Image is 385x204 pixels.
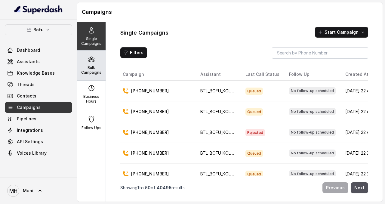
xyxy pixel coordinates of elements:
a: Pipelines [5,113,72,124]
span: Voices Library [17,150,47,156]
p: [PHONE_NUMBER] [131,150,169,156]
a: Muni [5,182,72,199]
a: Contacts [5,91,72,101]
a: Integrations [5,125,72,136]
th: Campaign [120,68,196,81]
p: [PHONE_NUMBER] [131,109,169,115]
p: Single Campaigns [79,36,103,46]
nav: Pagination [120,179,368,197]
span: Pipelines [17,116,36,122]
a: Assistants [5,56,72,67]
p: Business Hours [79,94,103,104]
p: [PHONE_NUMBER] [131,171,169,177]
span: Queued [245,108,263,116]
h1: Single Campaigns [120,28,168,38]
td: [DATE] 22:40 [340,101,377,122]
td: [DATE] 22:39 [340,143,377,164]
span: 1 [137,185,139,190]
span: No follow-up scheduled [289,170,336,178]
span: No follow-up scheduled [289,129,336,136]
p: Bulk Campaigns [79,65,103,75]
button: Next [351,182,368,193]
td: [DATE] 22:39 [340,164,377,184]
text: MH [9,188,17,194]
p: Follow Ups [82,125,101,130]
span: BTL_BOFU_KOLKATA_Uttam [200,150,256,156]
a: Campaigns [5,102,72,113]
td: [DATE] 22:40 [340,81,377,101]
p: Bofu [33,26,44,33]
span: No follow-up scheduled [289,108,336,115]
span: Queued [245,171,263,178]
span: Contacts [17,93,36,99]
h1: Campaigns [82,7,378,17]
th: Last Call Status [241,68,284,81]
span: No follow-up scheduled [289,87,336,94]
span: No follow-up scheduled [289,150,336,157]
p: [PHONE_NUMBER] [131,88,169,94]
span: 40495 [157,185,171,190]
img: light.svg [14,5,63,14]
span: Queued [245,150,263,157]
span: Assistants [17,59,40,65]
a: API Settings [5,136,72,147]
th: Assistant [196,68,241,81]
button: Bofu [5,24,72,35]
a: Dashboard [5,45,72,56]
span: Dashboard [17,47,40,53]
span: Knowledge Bases [17,70,55,76]
p: Showing to of results [120,185,185,191]
span: Queued [245,88,263,95]
span: 50 [145,185,151,190]
button: Previous [322,182,348,193]
th: Created At [340,68,377,81]
span: BTL_BOFU_KOLKATA_Uttam [200,171,256,176]
span: Threads [17,82,35,88]
span: Campaigns [17,104,41,110]
span: Rejected [245,129,265,136]
a: Knowledge Bases [5,68,72,79]
span: BTL_BOFU_KOLKATA_Uttam [200,130,256,135]
a: Threads [5,79,72,90]
th: Follow Up [284,68,340,81]
span: BTL_BOFU_KOLKATA_Uttam [200,109,256,114]
span: Muni [23,188,33,194]
button: Start Campaign [315,27,368,38]
a: Voices Library [5,148,72,159]
span: BTL_BOFU_KOLKATA_Uttam [200,88,256,93]
span: Integrations [17,127,43,133]
td: [DATE] 22:40 [340,122,377,143]
p: [PHONE_NUMBER] [131,129,169,135]
button: Filters [120,47,147,58]
input: Search by Phone Number [272,47,368,59]
span: API Settings [17,139,43,145]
